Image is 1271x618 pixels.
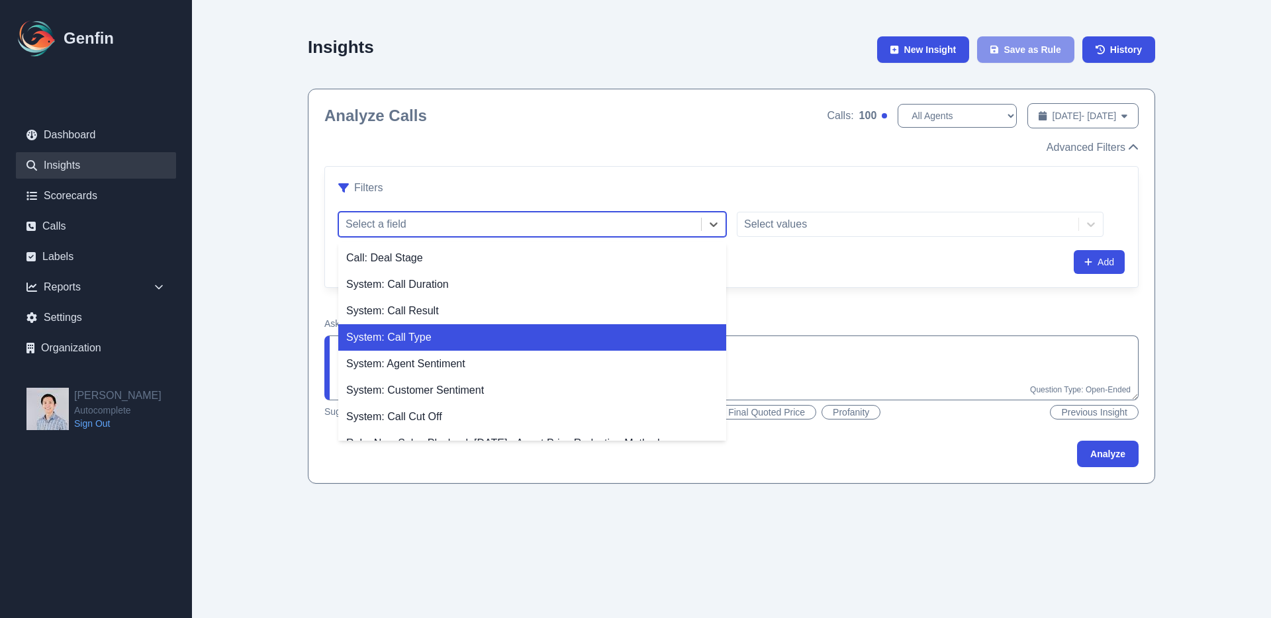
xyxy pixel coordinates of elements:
[338,298,726,324] div: System: Call Result
[16,304,176,331] a: Settings
[308,37,374,57] h2: Insights
[338,351,726,377] div: System: Agent Sentiment
[338,430,726,457] div: Rule: New Sales Playbook [DATE] - Agent Price Reduction Method
[74,388,162,404] h2: [PERSON_NAME]
[338,245,726,271] div: Call: Deal Stage
[354,180,383,196] h3: Filters
[16,274,176,300] div: Reports
[338,404,726,430] div: System: Call Cut Off
[1077,441,1139,467] button: Analyze
[16,335,176,361] a: Organization
[1047,140,1139,155] button: Advanced Filters
[1030,385,1131,394] span: Question Type: Open-Ended
[1050,405,1139,419] button: Previous Insight
[877,36,969,63] button: New Insight
[64,28,114,49] h1: Genfin
[74,417,162,430] a: Sign Out
[324,405,378,419] span: Suggestions:
[1110,43,1142,56] span: History
[16,183,176,209] a: Scorecards
[1053,109,1117,122] span: [DATE] - [DATE]
[977,36,1074,63] button: Save as Rule
[16,243,176,270] a: Labels
[26,388,69,430] img: Jeffrey Pang
[827,108,854,124] span: Calls:
[74,404,162,417] span: Autocomplete
[859,108,877,124] span: 100
[16,122,176,148] a: Dashboard
[338,324,726,351] div: System: Call Type
[16,17,58,60] img: Logo
[16,213,176,240] a: Calls
[717,405,816,419] button: Final Quoted Price
[16,152,176,179] a: Insights
[1027,103,1139,128] button: [DATE]- [DATE]
[904,43,957,56] span: New Insight
[1082,36,1155,63] a: History
[324,105,427,126] h2: Analyze Calls
[1047,140,1125,155] span: Advanced Filters
[1074,250,1125,274] button: Add
[324,335,1139,400] textarea: What do our
[822,405,880,419] button: Profanity
[324,317,1139,330] h4: Ask a question for AI to analyze on each call
[1004,43,1060,56] span: Save as Rule
[338,377,726,404] div: System: Customer Sentiment
[338,271,726,298] div: System: Call Duration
